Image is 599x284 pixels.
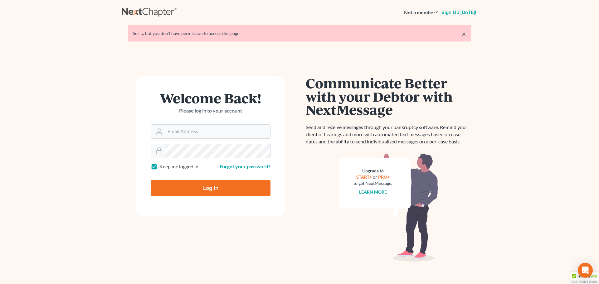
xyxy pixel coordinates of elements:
a: × [462,30,466,38]
div: Sorry, but you don't have permission to access this page [133,30,466,36]
a: Forgot your password? [220,163,270,169]
p: Please log in to your account [151,107,270,114]
div: to get NextMessage. [353,180,392,186]
a: PRO+ [378,174,390,180]
label: Keep me logged in [159,163,198,170]
p: Send and receive messages through your bankruptcy software. Remind your client of hearings and mo... [306,124,471,145]
a: START+ [356,174,372,180]
span: or [373,174,377,180]
div: Open Intercom Messenger [578,263,593,278]
div: Upgrade to [353,168,392,174]
input: Email Address [165,125,270,138]
h1: Welcome Back! [151,91,270,105]
strong: Not a member? [404,9,438,16]
div: TrustedSite Certified [570,272,599,284]
img: nextmessage_bg-59042aed3d76b12b5cd301f8e5b87938c9018125f34e5fa2b7a6b67550977c72.svg [338,153,438,262]
input: Log In [151,180,270,196]
a: Learn more [359,189,387,195]
a: Sign up [DATE]! [440,10,477,15]
h1: Communicate Better with your Debtor with NextMessage [306,76,471,116]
